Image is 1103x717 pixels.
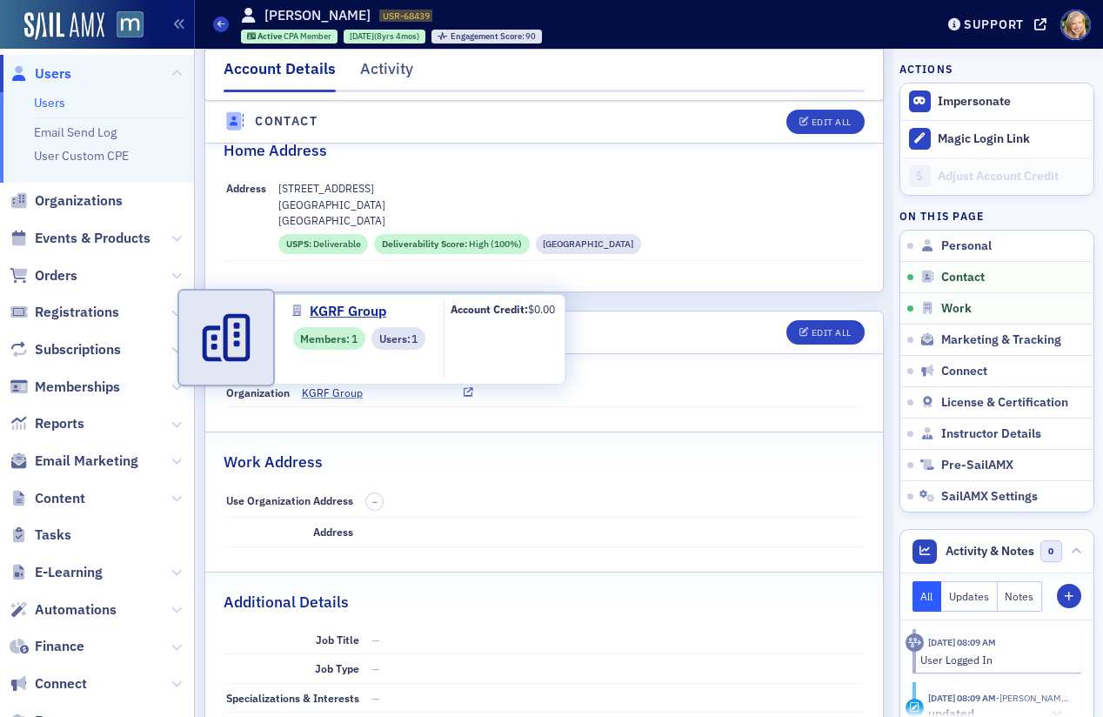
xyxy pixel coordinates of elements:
a: Users [10,64,71,84]
a: Organizations [10,191,123,211]
span: Connect [35,674,87,694]
span: KGRF Group [310,301,386,322]
p: [STREET_ADDRESS] [278,180,862,196]
span: Pre-SailAMX [941,458,1013,473]
button: Updates [941,581,998,612]
span: Deliverability Score : [382,238,469,251]
div: 90 [451,32,537,42]
span: Users [35,64,71,84]
h2: Home Address [224,139,327,162]
span: Registrations [35,303,119,322]
time: 8/29/2025 08:09 AM [928,692,996,704]
span: Specializations & Interests [226,691,359,705]
a: Active CPA Member [247,30,332,42]
div: Magic Login Link [938,131,1084,147]
span: — [371,633,380,647]
div: (8yrs 4mos) [350,30,419,42]
p: [GEOGRAPHIC_DATA] [278,197,862,212]
span: Users : [379,331,412,346]
a: KGRF Group [302,385,473,400]
img: SailAMX [117,11,144,38]
div: USPS: Deliverable [278,234,368,254]
span: – [372,496,378,508]
div: Update [906,699,924,717]
span: Reports [35,414,84,433]
span: Profile [1060,10,1091,40]
span: Kathy Fuller [996,692,1069,704]
h4: Contact [255,112,318,131]
p: [GEOGRAPHIC_DATA] [278,212,862,228]
a: User Custom CPE [34,148,129,164]
span: 0 [1040,540,1062,562]
span: License & Certification [941,395,1068,411]
span: CPA Member [284,30,331,42]
a: Finance [10,637,84,656]
span: Job Type [315,661,359,675]
a: Email Marketing [10,452,138,471]
span: Members : [300,331,351,346]
img: SailAMX [24,12,104,40]
span: Work [941,301,972,317]
span: Email Marketing [35,452,138,471]
div: User Logged In [920,652,1069,667]
span: KGRF Group [302,385,460,400]
button: All [912,581,942,612]
button: Edit All [786,110,865,134]
a: KGRF Group [293,301,399,322]
span: E-Learning [35,563,103,582]
div: Engagement Score: 90 [431,30,542,44]
b: Account Credit: [451,302,528,316]
button: Edit All [786,320,865,345]
button: Magic Login Link [900,120,1093,157]
div: Deliverability Score: High (100%) [374,234,529,254]
a: Connect [10,674,87,694]
a: Memberships [10,378,120,397]
span: SailAMX Settings [941,489,1038,505]
h4: On this page [899,208,1094,224]
h2: Work Address [224,451,323,473]
span: Contact [941,270,985,285]
span: Address [313,525,353,539]
button: Impersonate [938,94,1011,110]
h2: Additional Details [224,591,349,613]
span: Use Organization Address [226,493,353,507]
div: Residential Street [536,234,642,254]
span: Subscriptions [35,340,121,359]
span: Job Title [316,633,359,647]
span: Organization [226,385,290,399]
span: Content [35,489,85,508]
a: Content [10,489,85,508]
span: $0.00 [528,302,555,316]
a: View Homepage [104,11,144,41]
span: Automations [35,600,117,620]
span: — [371,691,380,705]
span: Instructor Details [941,426,1041,442]
div: 2017-05-04 00:00:00 [344,30,425,44]
time: 8/29/2025 08:09 AM [928,636,996,648]
span: Events & Products [35,229,150,248]
span: USR-68439 [383,10,430,22]
div: Users: 1 [371,327,425,349]
span: Memberships [35,378,120,397]
a: Orders [10,266,77,285]
h1: [PERSON_NAME] [264,6,371,25]
span: Connect [941,364,987,379]
span: Active [257,30,284,42]
a: Subscriptions [10,340,121,359]
span: — [371,661,380,675]
a: Events & Products [10,229,150,248]
div: Support [964,17,1024,32]
div: Activity [360,57,413,90]
span: Orders [35,266,77,285]
a: Email Send Log [34,124,117,140]
span: Activity & Notes [946,542,1034,560]
div: Members: 1 [293,327,365,349]
div: Account Details [224,57,336,92]
div: Activity [906,633,924,652]
div: Edit All [812,117,852,127]
a: Tasks [10,526,71,545]
span: Engagement Score : [451,30,526,42]
a: Reports [10,414,84,433]
a: Users [34,95,65,111]
a: E-Learning [10,563,103,582]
